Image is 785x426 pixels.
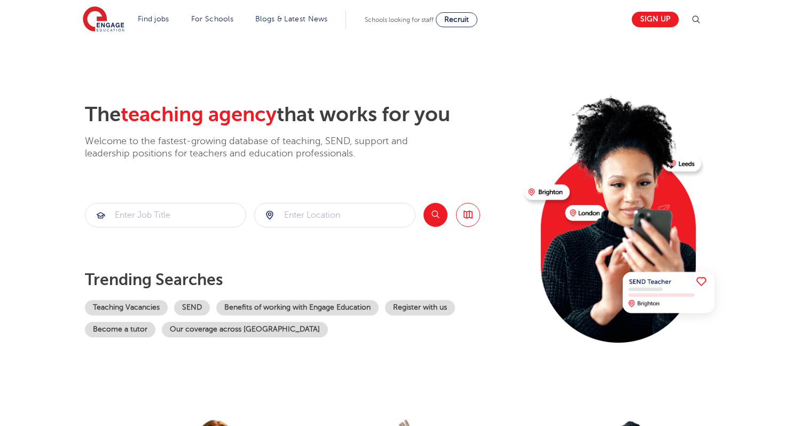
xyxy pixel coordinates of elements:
[85,322,155,337] a: Become a tutor
[83,6,124,33] img: Engage Education
[385,300,455,315] a: Register with us
[162,322,328,337] a: Our coverage across [GEOGRAPHIC_DATA]
[138,15,169,23] a: Find jobs
[85,300,168,315] a: Teaching Vacancies
[85,203,246,227] div: Submit
[255,15,328,23] a: Blogs & Latest News
[632,12,679,27] a: Sign up
[174,300,210,315] a: SEND
[85,203,246,227] input: Submit
[121,103,277,126] span: teaching agency
[216,300,379,315] a: Benefits of working with Engage Education
[85,270,516,289] p: Trending searches
[365,16,434,23] span: Schools looking for staff
[436,12,477,27] a: Recruit
[423,203,448,227] button: Search
[85,102,516,127] h2: The that works for you
[191,15,233,23] a: For Schools
[254,203,415,227] div: Submit
[444,15,469,23] span: Recruit
[255,203,415,227] input: Submit
[85,135,437,160] p: Welcome to the fastest-growing database of teaching, SEND, support and leadership positions for t...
